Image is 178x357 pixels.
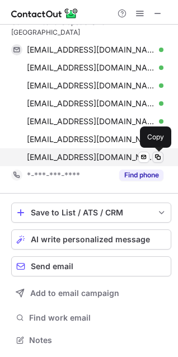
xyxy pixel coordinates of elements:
div: Communications Specialist for [GEOGRAPHIC_DATA] [11,17,171,37]
button: Find work email [11,310,171,326]
span: [EMAIL_ADDRESS][DOMAIN_NAME] [27,63,155,73]
span: [EMAIL_ADDRESS][DOMAIN_NAME] [27,81,155,91]
span: [EMAIL_ADDRESS][DOMAIN_NAME] [27,98,155,109]
img: ContactOut v5.3.10 [11,7,78,20]
span: Find work email [29,313,167,323]
span: Send email [31,262,73,271]
button: Notes [11,332,171,348]
button: Add to email campaign [11,283,171,303]
span: [EMAIL_ADDRESS][DOMAIN_NAME] [27,116,155,126]
span: [EMAIL_ADDRESS][DOMAIN_NAME] [27,134,155,144]
span: Notes [29,335,167,345]
span: [EMAIL_ADDRESS][DOMAIN_NAME] [27,45,155,55]
span: AI write personalized message [31,235,150,244]
button: Send email [11,256,171,276]
button: Reveal Button [119,170,163,181]
span: [EMAIL_ADDRESS][DOMAIN_NAME] [27,152,155,162]
div: Save to List / ATS / CRM [31,208,152,217]
span: Add to email campaign [30,289,119,298]
button: save-profile-one-click [11,203,171,223]
button: AI write personalized message [11,229,171,250]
